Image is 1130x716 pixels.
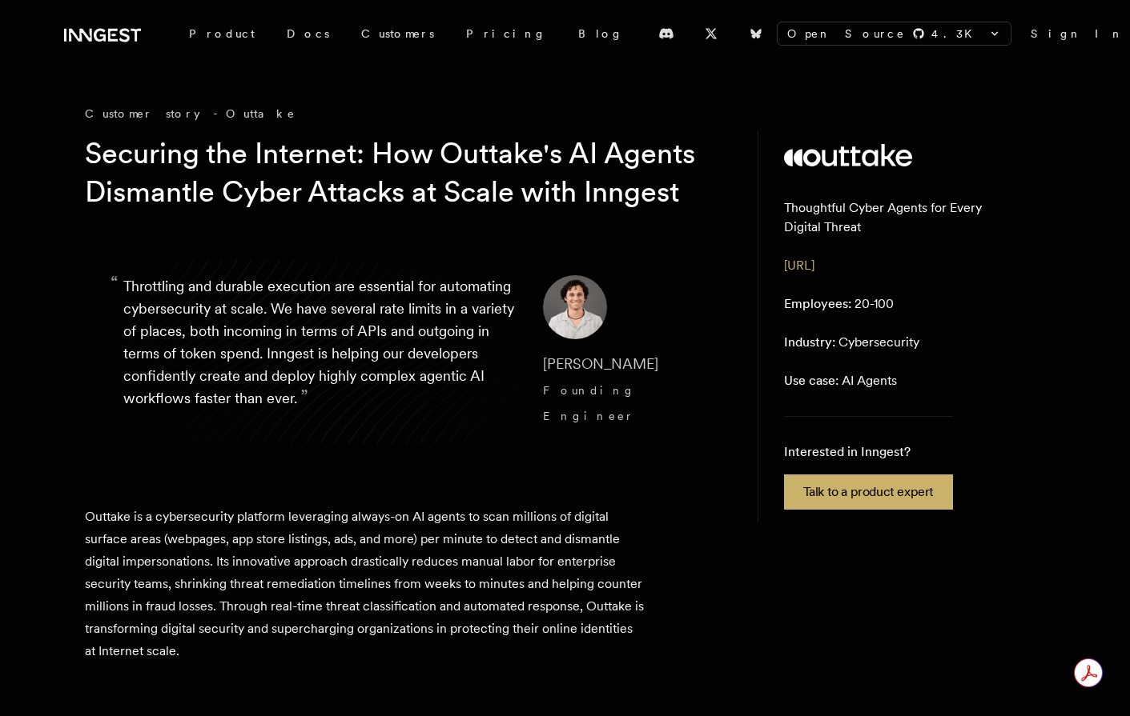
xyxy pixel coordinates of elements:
[123,275,517,429] p: Throttling and durable execution are essential for automating cybersecurity at scale. We have sev...
[173,19,271,48] div: Product
[562,19,639,48] a: Blog
[85,106,726,122] div: Customer story - Outtake
[694,21,729,46] a: X
[787,26,906,42] span: Open Source
[85,506,645,662] p: Outtake is a cybersecurity platform leveraging always-on AI agents to scan millions of digital su...
[738,21,774,46] a: Bluesky
[543,384,636,422] span: Founding Engineer
[931,26,982,42] span: 4.3 K
[784,296,851,311] span: Employees:
[784,333,919,352] p: Cybersecurity
[784,198,1020,237] p: Thoughtful Cyber Agents for Every Digital Threat
[300,385,308,408] span: ”
[649,21,684,46] a: Discord
[111,278,119,288] span: “
[1031,26,1124,42] a: Sign In
[784,334,835,350] span: Industry:
[784,373,838,388] span: Use case:
[784,474,953,510] a: Talk to a product expert
[450,19,562,48] a: Pricing
[784,144,912,166] img: Outtake's logo
[784,442,953,462] p: Interested in Inngest?
[543,355,658,372] span: [PERSON_NAME]
[345,19,450,48] a: Customers
[85,134,700,211] h1: Securing the Internet: How Outtake's AI Agents Dismantle Cyber Attacks at Scale with Inngest
[271,19,345,48] a: Docs
[784,258,814,273] a: [URL]
[784,294,894,314] p: 20-100
[784,371,897,390] p: AI Agents
[543,275,607,339] img: Image of Diego Escobedo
